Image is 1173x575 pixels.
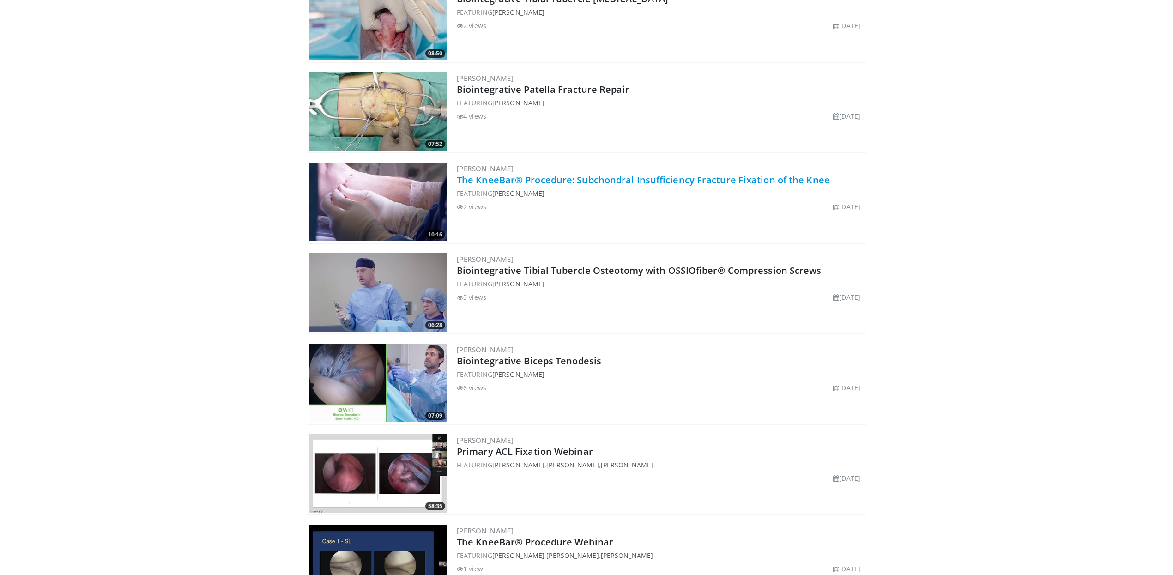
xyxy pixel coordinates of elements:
[492,98,544,107] a: [PERSON_NAME]
[309,72,447,151] a: 07:52
[309,163,447,241] a: 10:16
[425,49,445,58] span: 08:50
[457,292,486,302] li: 3 views
[457,21,486,30] li: 2 views
[425,140,445,148] span: 07:52
[492,551,544,560] a: [PERSON_NAME]
[457,383,486,393] li: 6 views
[492,189,544,198] a: [PERSON_NAME]
[457,83,629,96] a: Biointegrative Patella Fracture Repair
[309,434,447,513] img: 260ca433-3e9d-49fb-8f61-f00fa1ab23ce.300x170_q85_crop-smart_upscale.jpg
[457,564,483,574] li: 1 view
[492,460,544,469] a: [PERSON_NAME]
[457,188,864,198] div: FEATURING
[492,370,544,379] a: [PERSON_NAME]
[457,536,613,548] a: The KneeBar® Procedure Webinar
[457,279,864,289] div: FEATURING
[601,551,653,560] a: [PERSON_NAME]
[457,551,864,560] div: FEATURING , ,
[457,73,514,83] a: [PERSON_NAME]
[492,279,544,288] a: [PERSON_NAME]
[833,383,860,393] li: [DATE]
[833,21,860,30] li: [DATE]
[833,292,860,302] li: [DATE]
[833,111,860,121] li: [DATE]
[425,412,445,420] span: 07:09
[546,551,599,560] a: [PERSON_NAME]
[457,98,864,108] div: FEATURING
[457,526,514,535] a: [PERSON_NAME]
[457,202,486,212] li: 2 views
[492,8,544,17] a: [PERSON_NAME]
[457,164,514,173] a: [PERSON_NAME]
[425,230,445,239] span: 10:16
[457,445,593,458] a: Primary ACL Fixation Webinar
[309,253,447,332] a: 06:28
[309,344,447,422] img: f54b0be7-13b6-4977-9a5b-cecc55ea2090.300x170_q85_crop-smart_upscale.jpg
[546,460,599,469] a: [PERSON_NAME]
[833,564,860,574] li: [DATE]
[309,344,447,422] a: 07:09
[309,253,447,332] img: 2fac5f83-3fa8-46d6-96c1-ffb83ee82a09.300x170_q85_crop-smart_upscale.jpg
[833,202,860,212] li: [DATE]
[425,321,445,329] span: 06:28
[309,72,447,151] img: 711e638b-2741-4ad8-96b0-27da83aae913.300x170_q85_crop-smart_upscale.jpg
[457,264,822,277] a: Biointegrative Tibial Tubercle Osteotomy with OSSIOfiber® Compression Screws
[309,434,447,513] a: 58:35
[457,7,864,17] div: FEATURING
[309,163,447,241] img: c7fa0e63-843a-41fb-b12c-ba711dda1bcc.300x170_q85_crop-smart_upscale.jpg
[457,460,864,470] div: FEATURING , ,
[457,355,601,367] a: Biointegrative Biceps Tenodesis
[457,111,486,121] li: 4 views
[457,254,514,264] a: [PERSON_NAME]
[457,345,514,354] a: [PERSON_NAME]
[833,473,860,483] li: [DATE]
[457,369,864,379] div: FEATURING
[457,174,830,186] a: The KneeBar® Procedure: Subchondral Insufficiency Fracture Fixation of the Knee
[457,436,514,445] a: [PERSON_NAME]
[425,502,445,510] span: 58:35
[601,460,653,469] a: [PERSON_NAME]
